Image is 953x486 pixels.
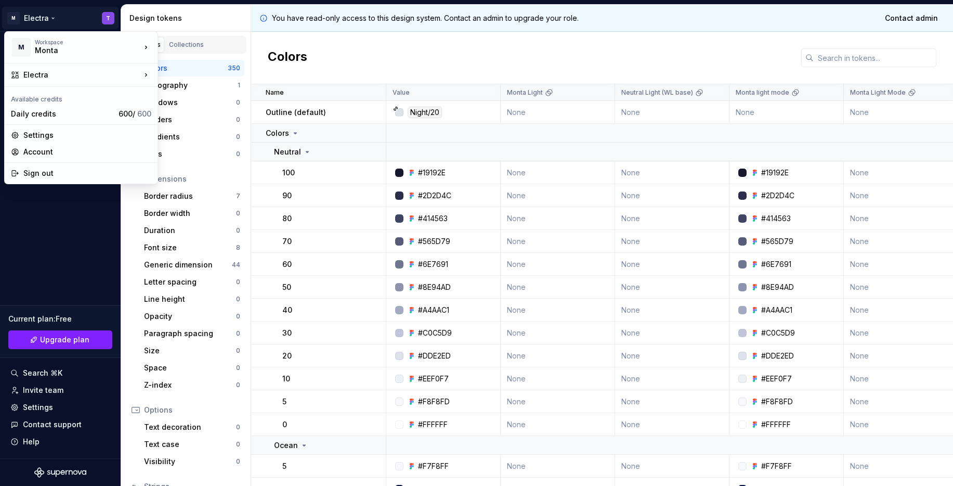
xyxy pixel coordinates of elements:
div: Sign out [23,168,151,178]
span: 600 / [119,109,151,118]
div: Electra [23,70,141,80]
div: Monta [35,45,123,56]
div: Available credits [7,89,155,106]
div: Workspace [35,39,141,45]
div: Account [23,147,151,157]
div: Daily credits [11,109,114,119]
div: M [12,38,31,57]
span: 600 [137,109,151,118]
div: Settings [23,130,151,140]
